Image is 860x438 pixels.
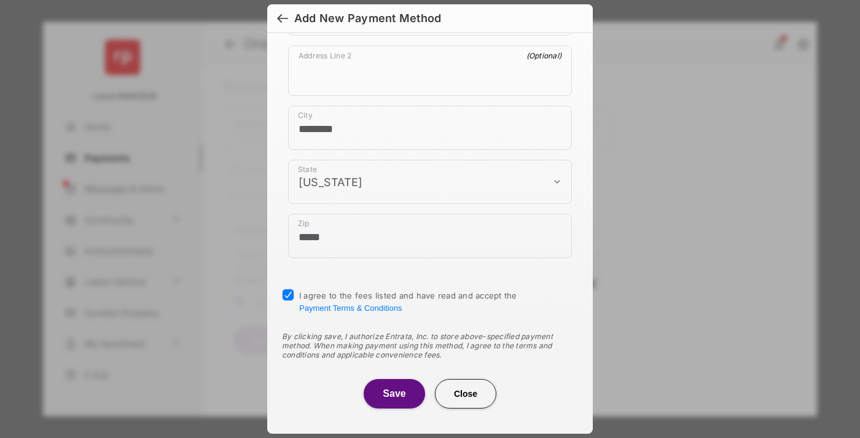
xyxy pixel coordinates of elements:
div: payment_method_screening[postal_addresses][postalCode] [288,214,572,258]
button: I agree to the fees listed and have read and accept the [299,303,402,313]
button: Save [364,379,425,409]
span: I agree to the fees listed and have read and accept the [299,291,517,313]
div: Add New Payment Method [294,12,441,25]
div: By clicking save, I authorize Entrata, Inc. to store above-specified payment method. When making ... [282,332,578,359]
button: Close [435,379,496,409]
div: payment_method_screening[postal_addresses][administrativeArea] [288,160,572,204]
div: payment_method_screening[postal_addresses][addressLine2] [288,45,572,96]
div: payment_method_screening[postal_addresses][locality] [288,106,572,150]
